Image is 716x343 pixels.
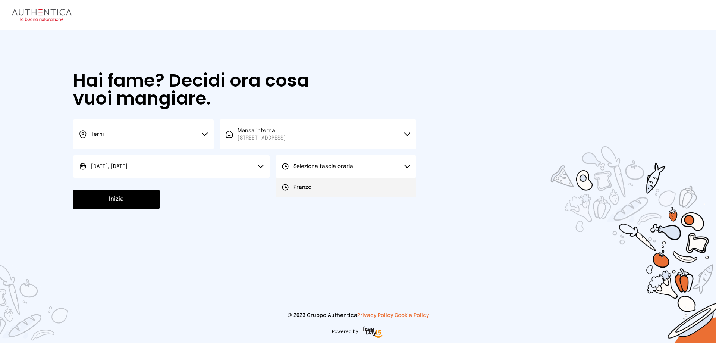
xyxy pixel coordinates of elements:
p: © 2023 Gruppo Authentica [12,312,704,319]
a: Cookie Policy [395,313,429,318]
button: Seleziona fascia oraria [276,155,416,178]
span: Powered by [332,329,358,335]
span: Pranzo [293,184,311,191]
button: Inizia [73,190,160,209]
span: Seleziona fascia oraria [293,164,353,169]
a: Privacy Policy [357,313,393,318]
img: logo-freeday.3e08031.png [361,325,384,340]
